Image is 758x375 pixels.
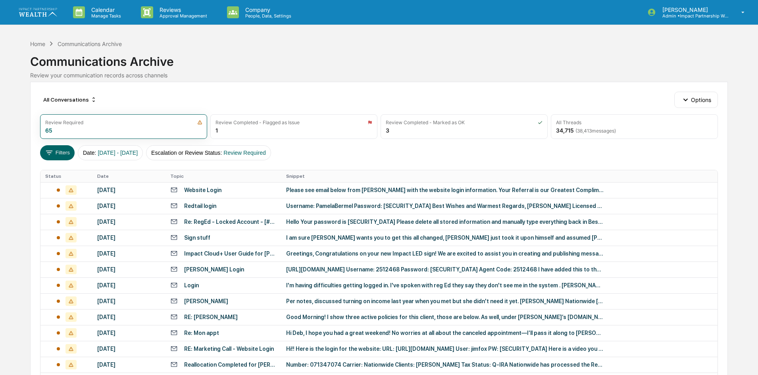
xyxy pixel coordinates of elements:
[386,127,389,134] div: 3
[40,170,92,182] th: Status
[286,219,604,225] div: Hello Your password is [SECURITY_DATA] Please delete all stored information and manually type eve...
[97,330,161,336] div: [DATE]
[92,170,165,182] th: Date
[197,120,202,125] img: icon
[286,203,604,209] div: Username: PamelaBermel Password: [SECURITY_DATA] Best Wishes and Warmest Regards, [PERSON_NAME] L...
[367,120,372,125] img: icon
[215,127,218,134] div: 1
[281,170,718,182] th: Snippet
[97,346,161,352] div: [DATE]
[575,128,616,134] span: ( 38,413 messages)
[674,92,718,108] button: Options
[40,93,100,106] div: All Conversations
[184,219,277,225] div: Re: RegEd - Locked Account - [#363567]
[223,150,266,156] span: Review Required
[656,6,730,13] p: [PERSON_NAME]
[656,13,730,19] p: Admin • Impact Partnership Wealth
[97,187,161,193] div: [DATE]
[153,13,211,19] p: Approval Management
[556,127,616,134] div: 34,715
[239,6,295,13] p: Company
[184,330,219,336] div: Re: Mon appt
[184,187,221,193] div: Website Login
[538,120,543,125] img: icon
[78,145,143,160] button: Date:[DATE] - [DATE]
[45,127,52,134] div: 65
[40,145,75,160] button: Filters
[184,203,216,209] div: Redtail login
[286,235,604,241] div: I am sure [PERSON_NAME] wants you to get this all changed, [PERSON_NAME] just took it upon himsel...
[97,250,161,257] div: [DATE]
[153,6,211,13] p: Reviews
[85,13,125,19] p: Manage Tasks
[30,40,45,47] div: Home
[97,298,161,304] div: [DATE]
[58,40,122,47] div: Communications Archive
[85,6,125,13] p: Calendar
[286,282,604,288] div: I'm having difficulties getting logged in. I've spoken with reg Ed they say they don't see me in ...
[184,314,238,320] div: RE: [PERSON_NAME]
[215,119,300,125] div: Review Completed - Flagged as Issue
[184,362,277,368] div: Reallocation Completed for [PERSON_NAME], 071347074
[165,170,281,182] th: Topic
[386,119,465,125] div: Review Completed - Marked as OK
[286,298,604,304] div: Per notes, discussed turning on income last year when you met but she didn't need it yet. [PERSON...
[286,250,604,257] div: Greetings, Congratulations on your new Impact LED sign! We are excited to assist you in creating ...
[30,72,727,79] div: Review your communication records across channels
[286,330,604,336] div: Hi Deb, I hope you had a great weekend! No worries at all about the canceled appointment—I’ll pas...
[184,266,244,273] div: [PERSON_NAME] Login
[286,314,604,320] div: Good Morning! I show three active policies for this client, those are below. As well, under [PERS...
[97,362,161,368] div: [DATE]
[19,8,57,16] img: logo
[97,314,161,320] div: [DATE]
[97,282,161,288] div: [DATE]
[239,13,295,19] p: People, Data, Settings
[184,235,210,241] div: Sign stuff
[286,362,604,368] div: Number: 071347074 Carrier: Nationwide Clients: [PERSON_NAME] Tax Status: Q-IRA Nationwide has pro...
[97,219,161,225] div: [DATE]
[286,266,604,273] div: [URL][DOMAIN_NAME] Username: 2512468 Password: [SECURITY_DATA] Agent Code: 2512468 I have added t...
[97,266,161,273] div: [DATE]
[184,298,228,304] div: [PERSON_NAME]
[286,187,604,193] div: Please see email below from [PERSON_NAME] with the website login information. Your Referral is ou...
[97,235,161,241] div: [DATE]
[733,349,754,370] iframe: Open customer support
[184,250,277,257] div: Impact Cloud+ User Guide for [PERSON_NAME] Retirement Group
[98,150,138,156] span: [DATE] - [DATE]
[97,203,161,209] div: [DATE]
[45,119,83,125] div: Review Required
[146,145,271,160] button: Escalation or Review Status:Review Required
[286,346,604,352] div: Hi!! Here is the login for the website: URL: [URL][DOMAIN_NAME] User: jimfox PW: [SECURITY_DATA] ...
[556,119,581,125] div: All Threads
[30,48,727,69] div: Communications Archive
[184,346,274,352] div: RE: Marketing Call - Website Login
[184,282,199,288] div: Login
